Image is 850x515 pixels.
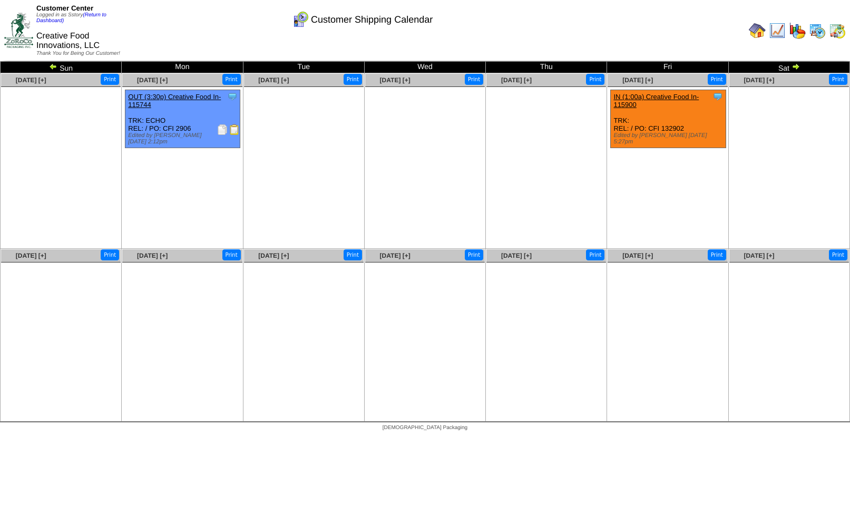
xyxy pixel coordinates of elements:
[728,62,849,73] td: Sat
[1,62,122,73] td: Sun
[292,11,309,28] img: calendarcustomer.gif
[809,22,826,39] img: calendarprod.gif
[128,93,221,109] a: OUT (3:30p) Creative Food In-115744
[49,62,57,71] img: arrowleft.gif
[137,252,168,259] a: [DATE] [+]
[364,62,485,73] td: Wed
[607,62,728,73] td: Fri
[829,22,846,39] img: calendarinout.gif
[16,252,46,259] a: [DATE] [+]
[744,252,774,259] a: [DATE] [+]
[122,62,243,73] td: Mon
[311,14,433,25] span: Customer Shipping Calendar
[380,76,411,84] a: [DATE] [+]
[622,76,653,84] a: [DATE] [+]
[622,252,653,259] a: [DATE] [+]
[383,425,467,431] span: [DEMOGRAPHIC_DATA] Packaging
[222,74,241,85] button: Print
[36,51,120,56] span: Thank You for Being Our Customer!
[101,249,119,260] button: Print
[708,74,726,85] button: Print
[486,62,607,73] td: Thu
[744,76,774,84] a: [DATE] [+]
[344,249,362,260] button: Print
[101,74,119,85] button: Print
[789,22,806,39] img: graph.gif
[258,76,289,84] a: [DATE] [+]
[829,249,847,260] button: Print
[829,74,847,85] button: Print
[586,249,604,260] button: Print
[465,249,483,260] button: Print
[708,249,726,260] button: Print
[128,132,240,145] div: Edited by [PERSON_NAME] [DATE] 2:12pm
[613,132,725,145] div: Edited by [PERSON_NAME] [DATE] 5:27pm
[792,62,800,71] img: arrowright.gif
[125,90,240,148] div: TRK: ECHO REL: / PO: CFI 2906
[380,252,411,259] a: [DATE] [+]
[465,74,483,85] button: Print
[501,76,532,84] a: [DATE] [+]
[16,76,46,84] a: [DATE] [+]
[229,124,240,135] img: Bill of Lading
[137,76,168,84] a: [DATE] [+]
[769,22,786,39] img: line_graph.gif
[4,13,33,48] img: ZoRoCo_Logo(Green%26Foil)%20jpg.webp
[36,12,106,24] span: Logged in as Sstory
[243,62,364,73] td: Tue
[344,74,362,85] button: Print
[227,91,238,102] img: Tooltip
[613,93,699,109] a: IN (1:00a) Creative Food In-115900
[749,22,766,39] img: home.gif
[217,124,228,135] img: Packing Slip
[36,12,106,24] a: (Return to Dashboard)
[258,252,289,259] a: [DATE] [+]
[222,249,241,260] button: Print
[501,252,532,259] a: [DATE] [+]
[712,91,723,102] img: Tooltip
[36,32,100,50] span: Creative Food Innovations, LLC
[586,74,604,85] button: Print
[611,90,726,148] div: TRK: REL: / PO: CFI 132902
[36,4,93,12] span: Customer Center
